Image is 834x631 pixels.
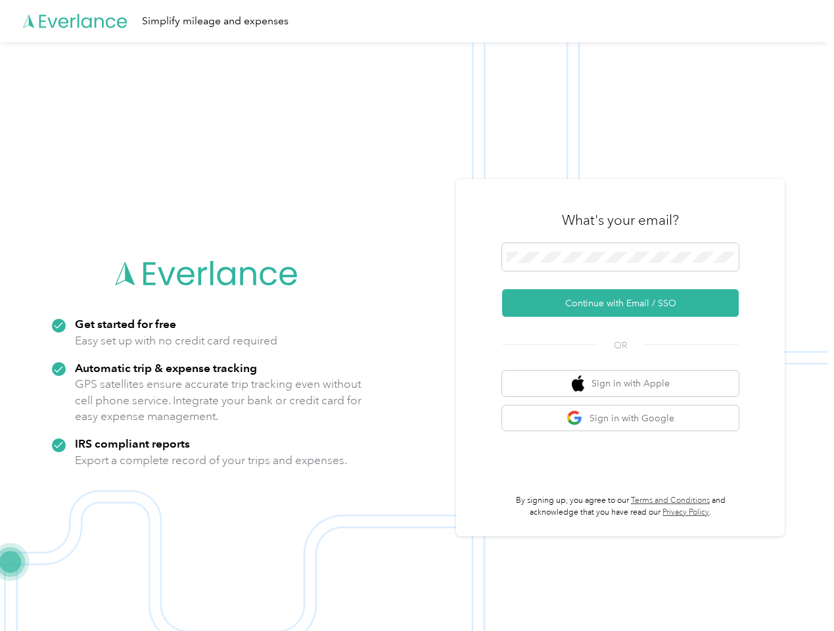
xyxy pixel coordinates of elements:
h3: What's your email? [562,211,679,229]
span: OR [597,339,643,352]
p: GPS satellites ensure accurate trip tracking even without cell phone service. Integrate your bank... [75,376,362,425]
button: google logoSign in with Google [502,406,739,431]
button: Continue with Email / SSO [502,289,739,317]
strong: Automatic trip & expense tracking [75,361,257,375]
a: Terms and Conditions [631,496,710,505]
img: google logo [567,410,583,427]
button: apple logoSign in with Apple [502,371,739,396]
strong: Get started for free [75,317,176,331]
a: Privacy Policy [662,507,709,517]
div: Simplify mileage and expenses [142,13,289,30]
p: Easy set up with no credit card required [75,333,277,349]
p: Export a complete record of your trips and expenses. [75,452,347,469]
strong: IRS compliant reports [75,436,190,450]
p: By signing up, you agree to our and acknowledge that you have read our . [502,495,739,518]
img: apple logo [572,375,585,392]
